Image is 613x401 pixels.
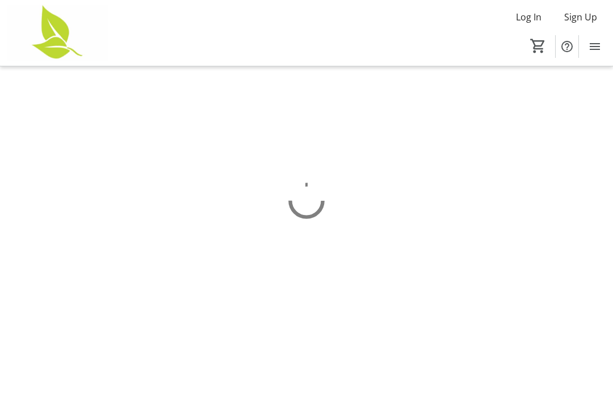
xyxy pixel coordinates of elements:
span: Log In [516,10,541,24]
button: Sign Up [555,8,606,26]
button: Cart [528,36,548,56]
button: Menu [583,35,606,58]
span: Sign Up [564,10,597,24]
button: Help [556,35,578,58]
img: Comox Valley Hospice Society's Logo [7,5,108,61]
button: Log In [507,8,551,26]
